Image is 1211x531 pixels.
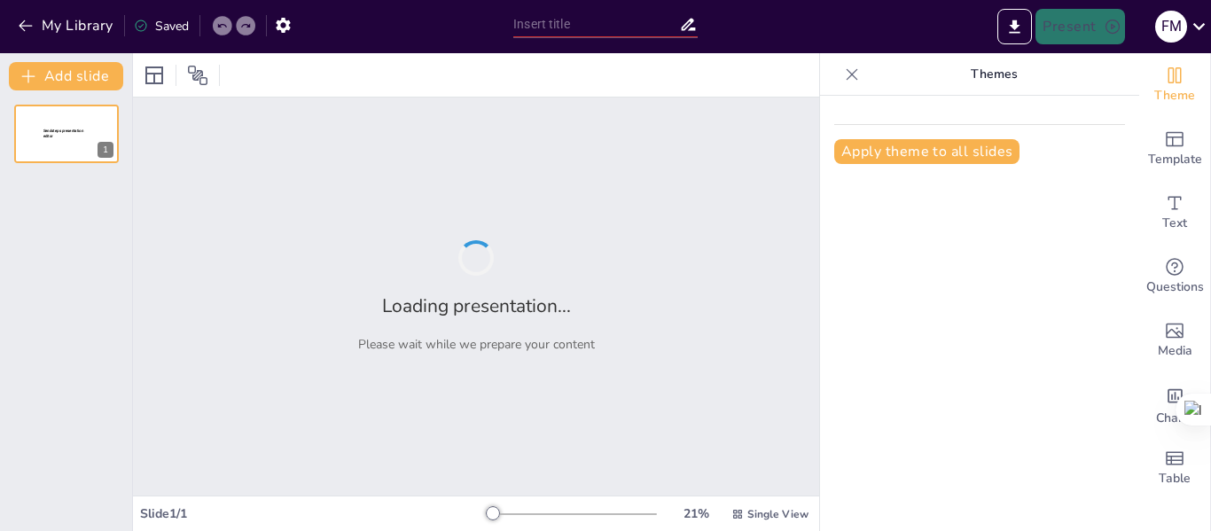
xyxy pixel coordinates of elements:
button: Add slide [9,62,123,90]
span: Media [1158,341,1192,361]
div: Layout [140,61,168,90]
div: 1 [98,142,113,158]
div: Get real-time input from your audience [1139,245,1210,308]
p: Please wait while we prepare your content [358,336,595,353]
div: Add charts and graphs [1139,372,1210,436]
div: 21 % [675,505,717,522]
span: Questions [1146,277,1204,297]
div: 1 [14,105,119,163]
div: Saved [134,18,189,35]
div: Add ready made slides [1139,117,1210,181]
span: Charts [1156,409,1193,428]
span: Text [1162,214,1187,233]
button: Export to PowerPoint [997,9,1032,44]
button: My Library [13,12,121,40]
h2: Loading presentation... [382,293,571,318]
button: Present [1035,9,1124,44]
p: Themes [866,53,1121,96]
span: Position [187,65,208,86]
span: Template [1148,150,1202,169]
div: Add a table [1139,436,1210,500]
button: f m [1155,9,1187,44]
div: f m [1155,11,1187,43]
span: Theme [1154,86,1195,105]
span: Sendsteps presentation editor [43,129,83,138]
button: Apply theme to all slides [834,139,1020,164]
div: Change the overall theme [1139,53,1210,117]
div: Add text boxes [1139,181,1210,245]
div: Add images, graphics, shapes or video [1139,308,1210,372]
input: Insert title [513,12,679,37]
span: Table [1159,469,1191,488]
div: Slide 1 / 1 [140,505,487,522]
span: Single View [747,507,809,521]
